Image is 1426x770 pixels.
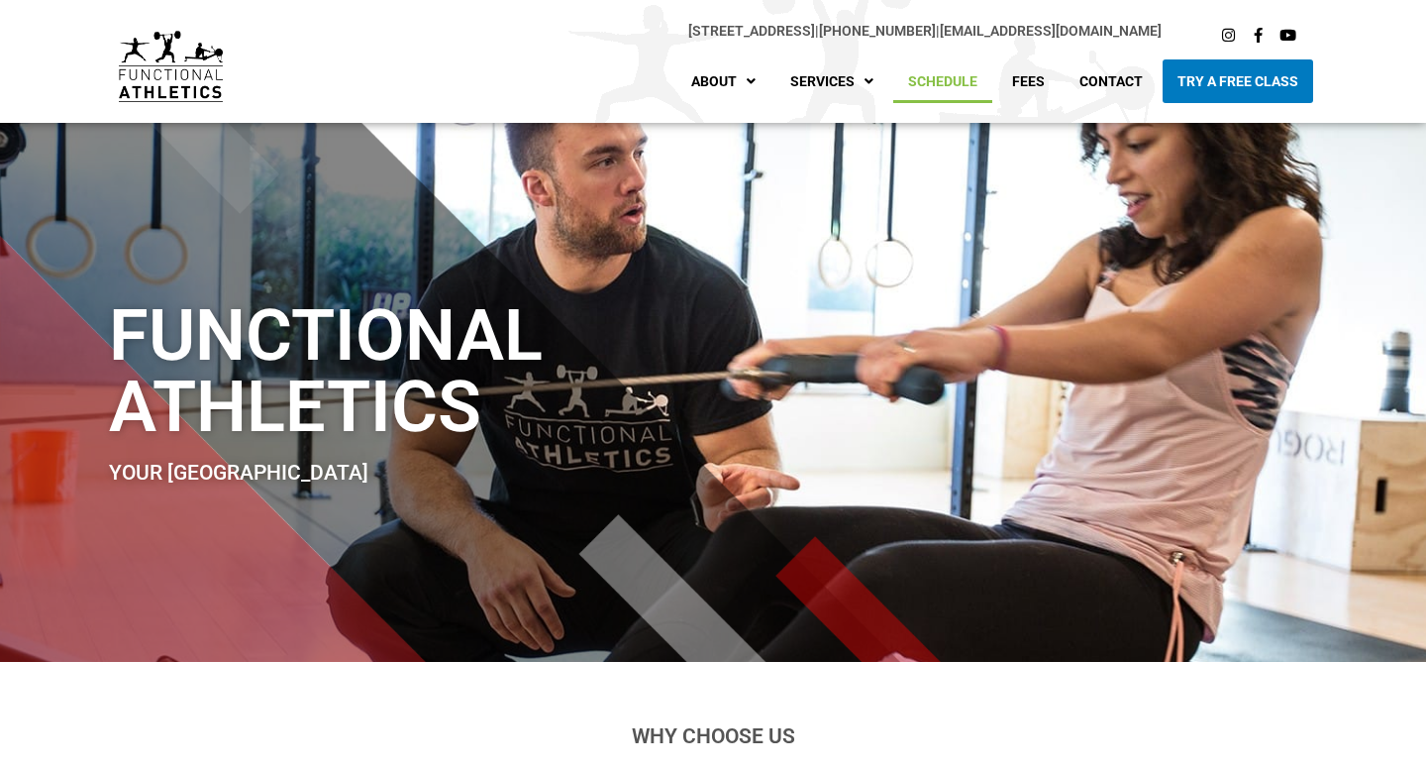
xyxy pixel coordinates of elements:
a: Contact [1065,59,1158,103]
span: | [688,23,819,39]
h2: Why Choose Us [163,726,1263,747]
a: [PHONE_NUMBER] [819,23,936,39]
a: [STREET_ADDRESS] [688,23,815,39]
p: | [262,20,1161,43]
a: [EMAIL_ADDRESS][DOMAIN_NAME] [940,23,1162,39]
a: Fees [997,59,1060,103]
a: Schedule [893,59,992,103]
img: default-logo [119,31,223,103]
a: About [676,59,770,103]
a: Services [775,59,888,103]
a: Try A Free Class [1163,59,1313,103]
h1: Functional Athletics [109,300,826,443]
h2: Your [GEOGRAPHIC_DATA] [109,463,826,484]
